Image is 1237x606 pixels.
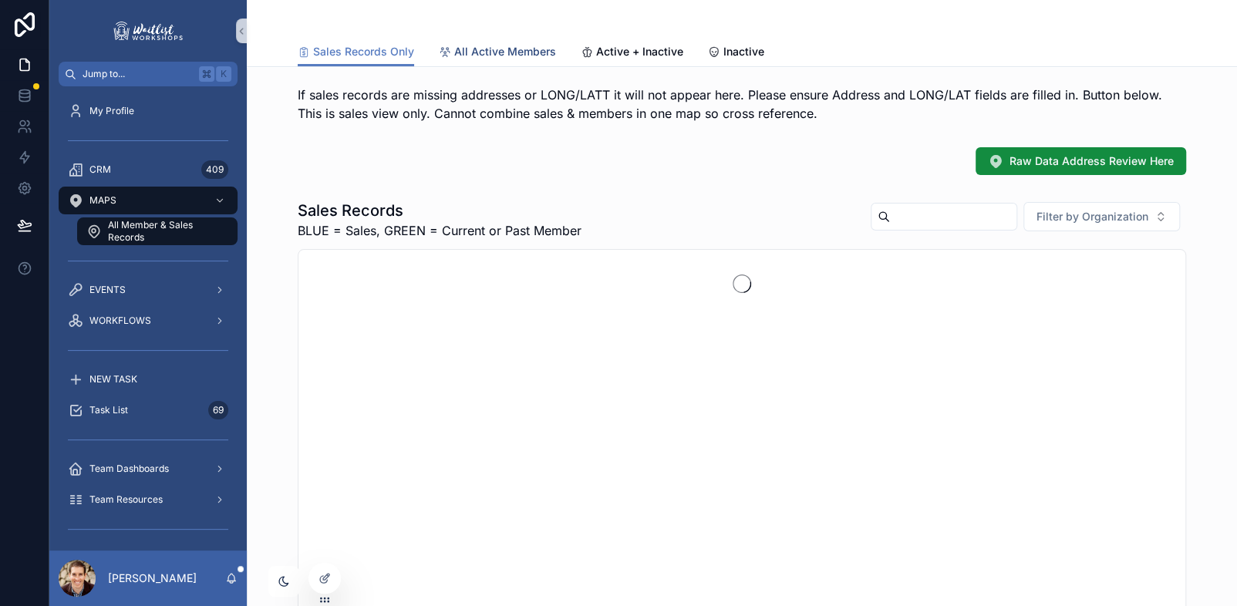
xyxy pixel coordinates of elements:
[108,219,222,244] span: All Member & Sales Records
[83,68,193,80] span: Jump to...
[708,38,764,69] a: Inactive
[89,194,116,207] span: MAPS
[89,373,137,385] span: NEW TASK
[581,38,683,69] a: Active + Inactive
[89,315,151,327] span: WORKFLOWS
[454,44,556,59] span: All Active Members
[59,486,238,513] a: Team Resources
[723,44,764,59] span: Inactive
[298,200,581,221] h1: Sales Records
[89,404,128,416] span: Task List
[1036,209,1148,224] span: Filter by Organization
[59,455,238,483] a: Team Dashboards
[59,97,238,125] a: My Profile
[89,493,163,506] span: Team Resources
[298,38,414,67] a: Sales Records Only
[89,463,169,475] span: Team Dashboards
[89,105,134,117] span: My Profile
[208,401,228,419] div: 69
[976,147,1186,175] button: Raw Data Address Review Here
[59,307,238,335] a: WORKFLOWS
[89,163,111,176] span: CRM
[89,284,126,296] span: EVENTS
[59,365,238,393] a: NEW TASK
[59,396,238,424] a: Task List69
[439,38,556,69] a: All Active Members
[217,68,230,80] span: K
[313,44,414,59] span: Sales Records Only
[298,87,1162,121] span: If sales records are missing addresses or LONG/LATT it will not appear here. Please ensure Addres...
[108,571,197,586] p: [PERSON_NAME]
[201,160,228,179] div: 409
[49,86,247,550] div: scrollable content
[1023,202,1180,231] button: Select Button
[298,221,581,240] span: BLUE = Sales, GREEN = Current or Past Member
[111,19,185,43] img: App logo
[1009,153,1174,169] span: Raw Data Address Review Here
[59,276,238,304] a: EVENTS
[59,156,238,183] a: CRM409
[77,217,238,245] a: All Member & Sales Records
[59,62,238,86] button: Jump to...K
[59,187,238,214] a: MAPS
[596,44,683,59] span: Active + Inactive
